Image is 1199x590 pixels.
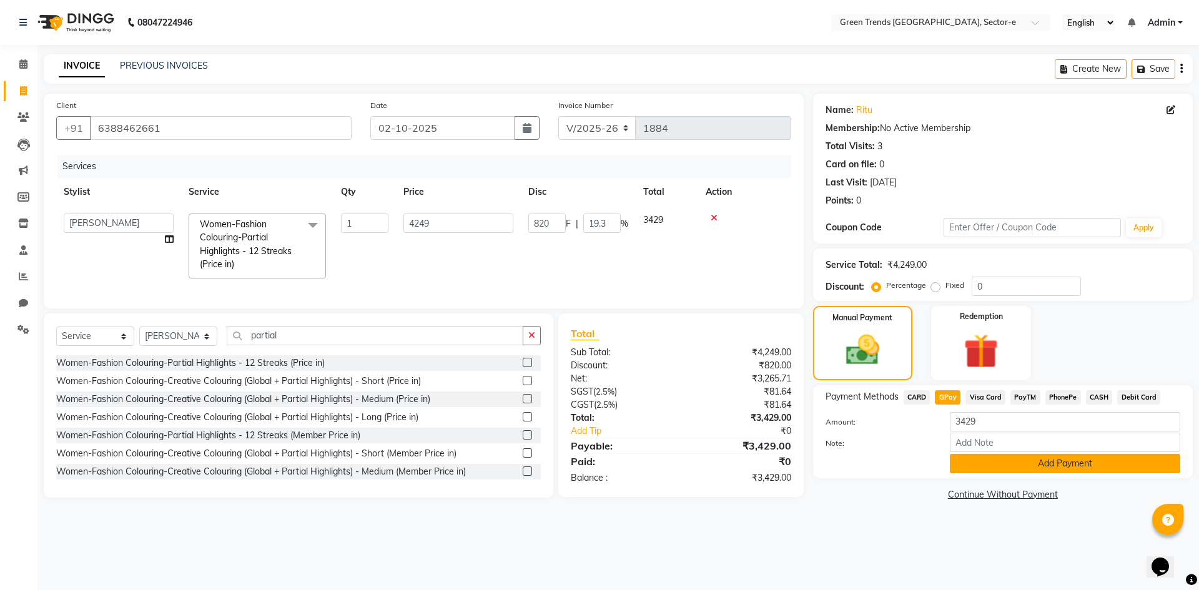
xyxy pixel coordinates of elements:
[681,471,800,484] div: ₹3,429.00
[826,390,899,403] span: Payment Methods
[1117,390,1160,405] span: Debit Card
[870,176,897,189] div: [DATE]
[571,327,599,340] span: Total
[56,447,456,460] div: Women-Fashion Colouring-Creative Colouring (Global + Partial Highlights) - Short (Member Price in)
[826,258,882,272] div: Service Total:
[1055,59,1127,79] button: Create New
[681,454,800,469] div: ₹0
[856,194,861,207] div: 0
[32,5,117,40] img: logo
[571,386,593,397] span: SGST
[56,465,466,478] div: Women-Fashion Colouring-Creative Colouring (Global + Partial Highlights) - Medium (Member Price in)
[681,398,800,411] div: ₹81.64
[56,356,325,370] div: Women-Fashion Colouring-Partial Highlights - 12 Streaks (Price in)
[826,140,875,153] div: Total Visits:
[965,390,1005,405] span: Visa Card
[1132,59,1175,79] button: Save
[681,359,800,372] div: ₹820.00
[561,425,701,438] a: Add Tip
[1147,540,1187,578] iframe: chat widget
[90,116,352,140] input: Search by Name/Mobile/Email/Code
[1126,219,1162,237] button: Apply
[826,158,877,171] div: Card on file:
[566,217,571,230] span: F
[571,399,594,410] span: CGST
[1086,390,1113,405] span: CASH
[558,100,613,111] label: Invoice Number
[816,416,940,428] label: Amount:
[1045,390,1081,405] span: PhonePe
[950,412,1180,431] input: Amount
[681,346,800,359] div: ₹4,249.00
[856,104,872,117] a: Ritu
[56,393,430,406] div: Women-Fashion Colouring-Creative Colouring (Global + Partial Highlights) - Medium (Price in)
[576,217,578,230] span: |
[561,398,681,411] div: ( )
[950,454,1180,473] button: Add Payment
[561,411,681,425] div: Total:
[826,221,944,234] div: Coupon Code
[56,411,418,424] div: Women-Fashion Colouring-Creative Colouring (Global + Partial Highlights) - Long (Price in)
[561,372,681,385] div: Net:
[944,218,1121,237] input: Enter Offer / Coupon Code
[561,438,681,453] div: Payable:
[57,155,801,178] div: Services
[561,385,681,398] div: ( )
[836,331,890,369] img: _cash.svg
[643,214,663,225] span: 3429
[960,311,1003,322] label: Redemption
[370,100,387,111] label: Date
[816,438,940,449] label: Note:
[935,390,960,405] span: GPay
[561,454,681,469] div: Paid:
[521,178,636,206] th: Disc
[826,122,1180,135] div: No Active Membership
[698,178,791,206] th: Action
[832,312,892,323] label: Manual Payment
[681,372,800,385] div: ₹3,265.71
[681,438,800,453] div: ₹3,429.00
[333,178,396,206] th: Qty
[945,280,964,291] label: Fixed
[826,176,867,189] div: Last Visit:
[1148,16,1175,29] span: Admin
[950,433,1180,452] input: Add Note
[200,219,292,270] span: Women-Fashion Colouring-Partial Highlights - 12 Streaks (Price in)
[596,386,614,396] span: 2.5%
[227,326,523,345] input: Search or Scan
[1010,390,1040,405] span: PayTM
[56,178,181,206] th: Stylist
[879,158,884,171] div: 0
[396,178,521,206] th: Price
[877,140,882,153] div: 3
[561,471,681,484] div: Balance :
[56,429,360,442] div: Women-Fashion Colouring-Partial Highlights - 12 Streaks (Member Price in)
[56,116,91,140] button: +91
[826,104,854,117] div: Name:
[137,5,192,40] b: 08047224946
[56,100,76,111] label: Client
[59,55,105,77] a: INVOICE
[561,359,681,372] div: Discount:
[887,258,927,272] div: ₹4,249.00
[120,60,208,71] a: PREVIOUS INVOICES
[886,280,926,291] label: Percentage
[904,390,930,405] span: CARD
[681,385,800,398] div: ₹81.64
[701,425,800,438] div: ₹0
[181,178,333,206] th: Service
[561,346,681,359] div: Sub Total:
[826,122,880,135] div: Membership:
[826,280,864,293] div: Discount:
[56,375,421,388] div: Women-Fashion Colouring-Creative Colouring (Global + Partial Highlights) - Short (Price in)
[596,400,615,410] span: 2.5%
[681,411,800,425] div: ₹3,429.00
[816,488,1190,501] a: Continue Without Payment
[621,217,628,230] span: %
[234,258,240,270] a: x
[826,194,854,207] div: Points:
[636,178,698,206] th: Total
[953,330,1009,373] img: _gift.svg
